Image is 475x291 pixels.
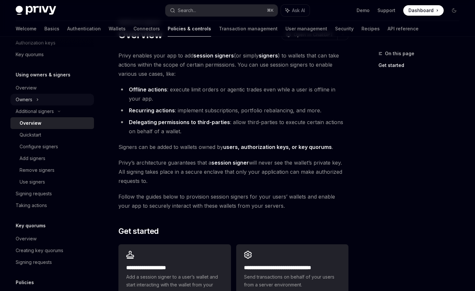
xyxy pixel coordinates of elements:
[129,107,175,114] strong: Recurring actions
[118,158,348,186] span: Privy’s architecture guarantees that a will never see the wallet’s private key. All signing takes...
[20,119,41,127] div: Overview
[211,159,249,166] strong: session signer
[16,6,56,15] img: dark logo
[20,143,58,151] div: Configure signers
[193,52,234,59] strong: session signers
[67,21,101,37] a: Authentication
[118,118,348,136] li: : allow third-parties to execute certain actions on behalf of a wallet.
[20,131,41,139] div: Quickstart
[20,178,45,186] div: Use signers
[10,245,94,256] a: Creating key quorums
[408,7,434,14] span: Dashboard
[10,117,94,129] a: Overview
[118,226,159,236] span: Get started
[16,258,52,266] div: Signing requests
[10,233,94,245] a: Overview
[118,51,348,78] span: Privy enables your app to add (or simply ) to wallets that can take actions within the scope of c...
[357,7,370,14] a: Demo
[168,21,211,37] a: Policies & controls
[10,153,94,164] a: Add signers
[118,106,348,115] li: : implement subscriptions, portfolio rebalancing, and more.
[10,256,94,268] a: Signing requests
[10,200,94,211] a: Taking actions
[16,202,47,209] div: Taking actions
[267,8,274,13] span: ⌘ K
[223,144,332,151] a: users, authorization keys, or key quorums
[292,7,305,14] span: Ask AI
[178,7,196,14] div: Search...
[285,21,327,37] a: User management
[20,154,45,162] div: Add signers
[10,141,94,153] a: Configure signers
[259,52,278,59] strong: signers
[16,71,70,79] h5: Using owners & signers
[244,273,341,289] span: Send transactions on behalf of your users from a server environment.
[16,51,44,58] div: Key quorums
[16,222,46,230] h5: Key quorums
[449,5,459,16] button: Toggle dark mode
[335,21,354,37] a: Security
[10,129,94,141] a: Quickstart
[109,21,126,37] a: Wallets
[20,166,54,174] div: Remove signers
[16,247,63,254] div: Creating key quorums
[16,190,52,198] div: Signing requests
[129,86,167,93] strong: Offline actions
[10,188,94,200] a: Signing requests
[16,279,34,286] h5: Policies
[16,84,37,92] div: Overview
[129,119,230,125] strong: Delegating permissions to third-parties
[16,96,32,104] div: Owners
[10,82,94,94] a: Overview
[16,21,37,37] a: Welcome
[16,107,54,115] div: Additional signers
[133,21,160,37] a: Connectors
[118,142,348,152] span: Signers can be added to wallets owned by .
[10,164,94,176] a: Remove signers
[165,5,278,16] button: Search...⌘K
[378,60,465,71] a: Get started
[44,21,59,37] a: Basics
[385,50,414,57] span: On this page
[388,21,419,37] a: API reference
[403,5,444,16] a: Dashboard
[281,5,310,16] button: Ask AI
[10,176,94,188] a: Use signers
[16,235,37,243] div: Overview
[361,21,380,37] a: Recipes
[118,85,348,103] li: : execute limit orders or agentic trades even while a user is offline in your app.
[219,21,278,37] a: Transaction management
[377,7,395,14] a: Support
[118,192,348,210] span: Follow the guides below to provision session signers for your users’ wallets and enable your app ...
[10,49,94,60] a: Key quorums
